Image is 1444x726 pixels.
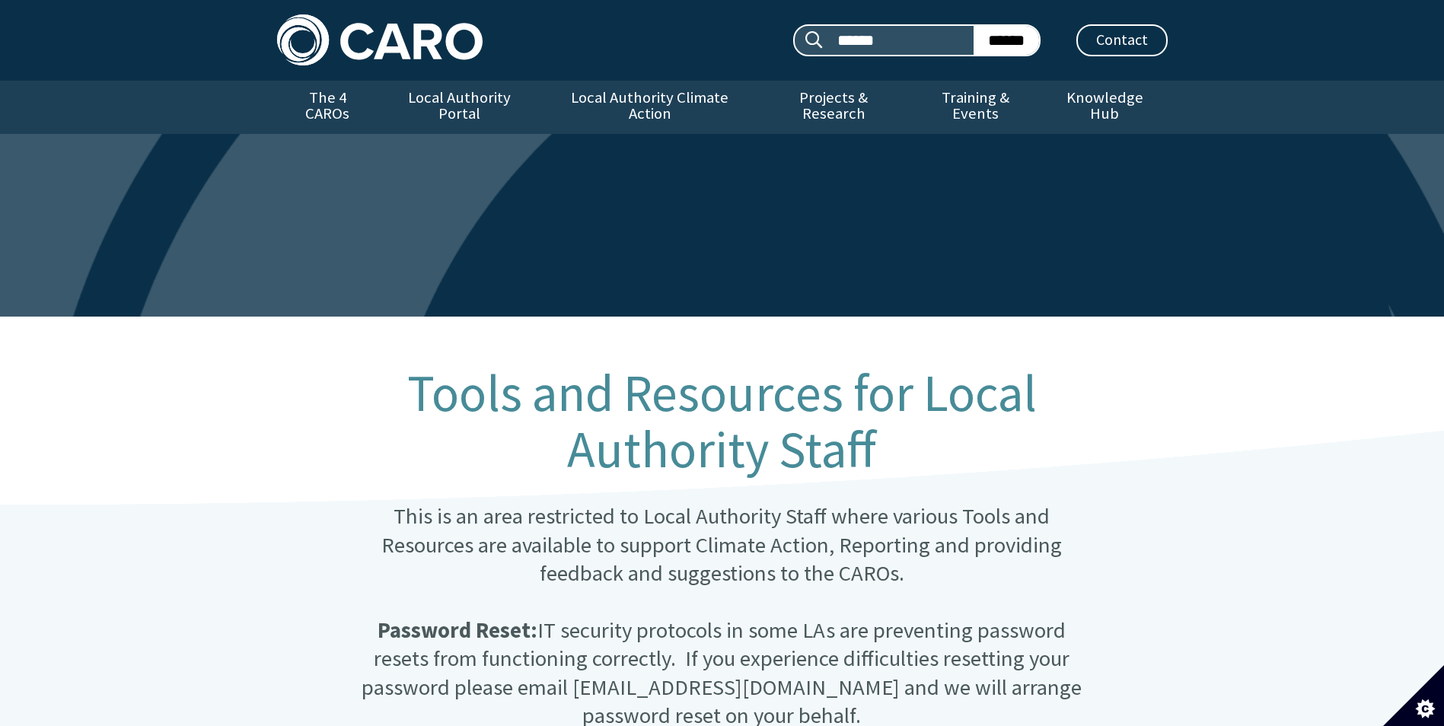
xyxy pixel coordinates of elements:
[352,365,1091,478] h1: Tools and Resources for Local Authority Staff
[909,81,1042,134] a: Training & Events
[541,81,758,134] a: Local Authority Climate Action
[758,81,909,134] a: Projects & Research
[277,81,378,134] a: The 4 CAROs
[378,616,537,644] strong: Password Reset:
[1042,81,1167,134] a: Knowledge Hub
[1076,24,1168,56] a: Contact
[1383,665,1444,726] button: Set cookie preferences
[277,14,483,65] img: Caro logo
[378,81,541,134] a: Local Authority Portal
